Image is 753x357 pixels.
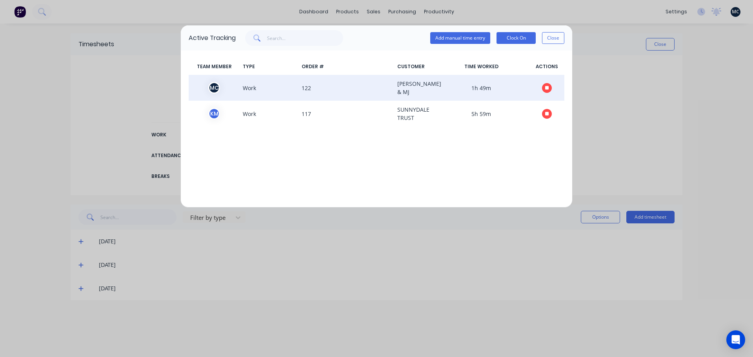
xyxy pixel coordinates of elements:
[189,33,236,43] div: Active Tracking
[394,63,433,70] span: CUSTOMER
[497,32,536,44] button: Clock On
[240,63,298,70] span: TYPE
[298,105,394,122] span: 117
[208,108,220,120] div: K M
[267,30,344,46] input: Search...
[189,63,240,70] span: TEAM MEMBER
[298,80,394,96] span: 122
[208,82,220,94] div: M C
[394,80,433,96] span: [PERSON_NAME] & MJ
[240,105,298,122] span: Work
[298,63,394,70] span: ORDER #
[433,80,529,96] span: 1h 49m
[433,105,529,122] span: 5h 59m
[240,80,298,96] span: Work
[726,330,745,349] div: Open Intercom Messenger
[529,63,564,70] span: ACTIONS
[430,32,490,44] button: Add manual time entry
[433,63,529,70] span: TIME WORKED
[542,32,564,44] button: Close
[394,105,433,122] span: SUNNYDALE TRUST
